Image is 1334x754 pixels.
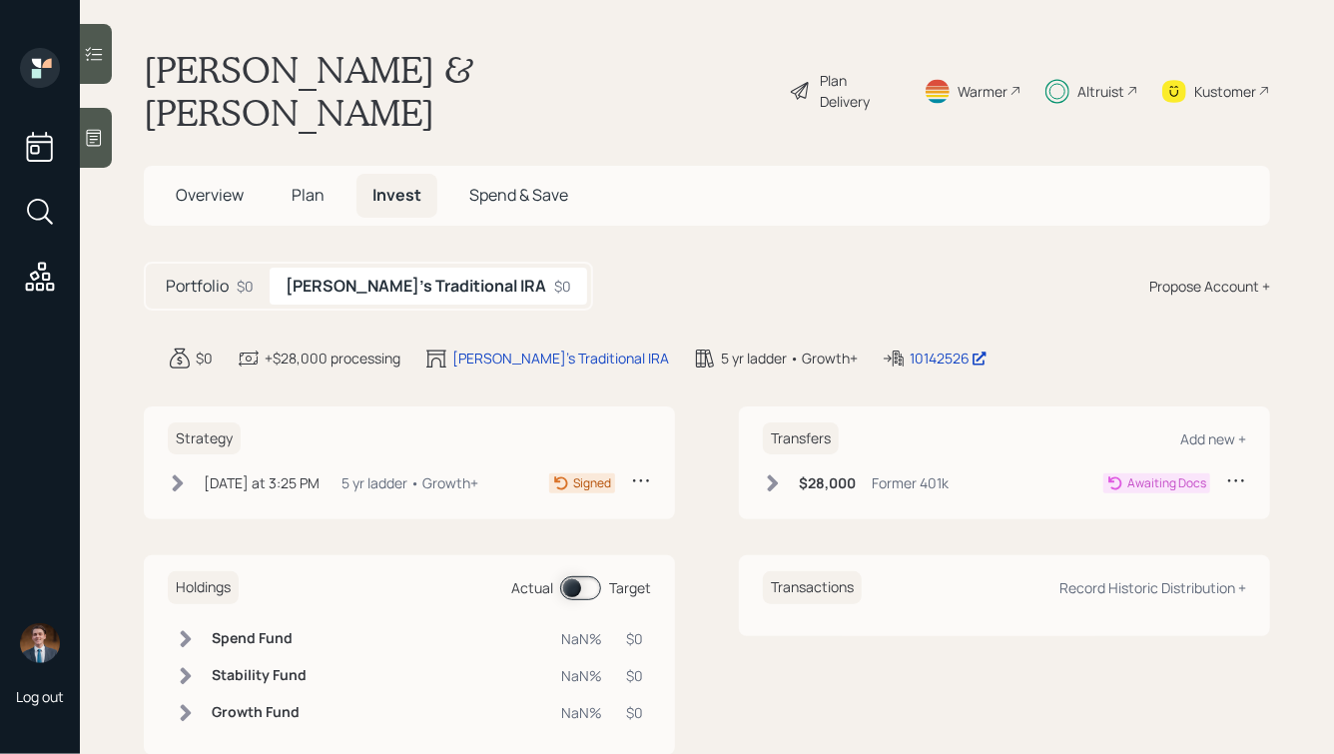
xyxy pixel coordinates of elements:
div: Kustomer [1194,81,1256,102]
h6: Holdings [168,571,239,604]
div: Actual [511,577,553,598]
h1: [PERSON_NAME] & [PERSON_NAME] [144,48,773,134]
div: $0 [626,702,643,723]
div: Awaiting Docs [1127,474,1206,492]
div: +$28,000 processing [265,348,400,369]
h6: Growth Fund [212,704,307,721]
h6: Strategy [168,422,241,455]
span: Spend & Save [469,184,568,206]
img: hunter_neumayer.jpg [20,623,60,663]
div: Plan Delivery [821,70,900,112]
div: Warmer [958,81,1007,102]
div: NaN% [561,628,602,649]
div: Signed [573,474,611,492]
h6: $28,000 [799,475,856,492]
div: Target [609,577,651,598]
h6: Transactions [763,571,862,604]
div: NaN% [561,702,602,723]
span: Plan [292,184,325,206]
div: 5 yr ladder • Growth+ [341,472,478,493]
div: Propose Account + [1149,276,1270,297]
div: NaN% [561,665,602,686]
div: Former 401k [872,472,949,493]
div: [DATE] at 3:25 PM [204,472,320,493]
div: [PERSON_NAME]'s Traditional IRA [452,348,669,369]
h5: [PERSON_NAME]'s Traditional IRA [286,277,546,296]
div: $0 [626,665,643,686]
h6: Stability Fund [212,667,307,684]
div: 5 yr ladder • Growth+ [721,348,858,369]
div: 10142526 [910,348,988,369]
h6: Transfers [763,422,839,455]
h5: Portfolio [166,277,229,296]
div: $0 [196,348,213,369]
div: $0 [237,276,254,297]
span: Overview [176,184,244,206]
h6: Spend Fund [212,630,307,647]
div: Record Historic Distribution + [1059,578,1246,597]
span: Invest [372,184,421,206]
div: Altruist [1077,81,1124,102]
div: Add new + [1180,429,1246,448]
div: $0 [626,628,643,649]
div: $0 [554,276,571,297]
div: Log out [16,687,64,706]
